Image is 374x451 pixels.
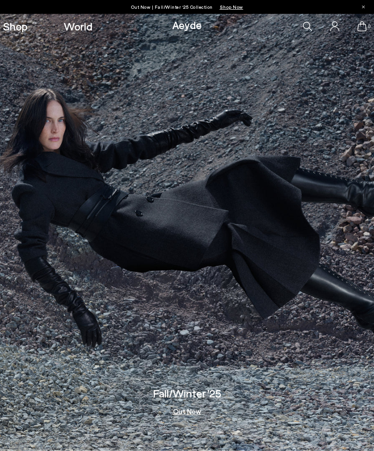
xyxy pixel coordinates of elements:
a: Aeyde [172,18,202,31]
span: 0 [367,24,371,29]
a: Shop [3,21,28,32]
h3: Fall/Winter '25 [153,388,221,399]
span: Navigate to /collections/new-in [220,4,243,10]
a: Out Now [173,408,201,415]
p: Out Now | Fall/Winter ‘25 Collection [131,2,243,12]
a: World [64,21,92,32]
a: 0 [357,21,367,31]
